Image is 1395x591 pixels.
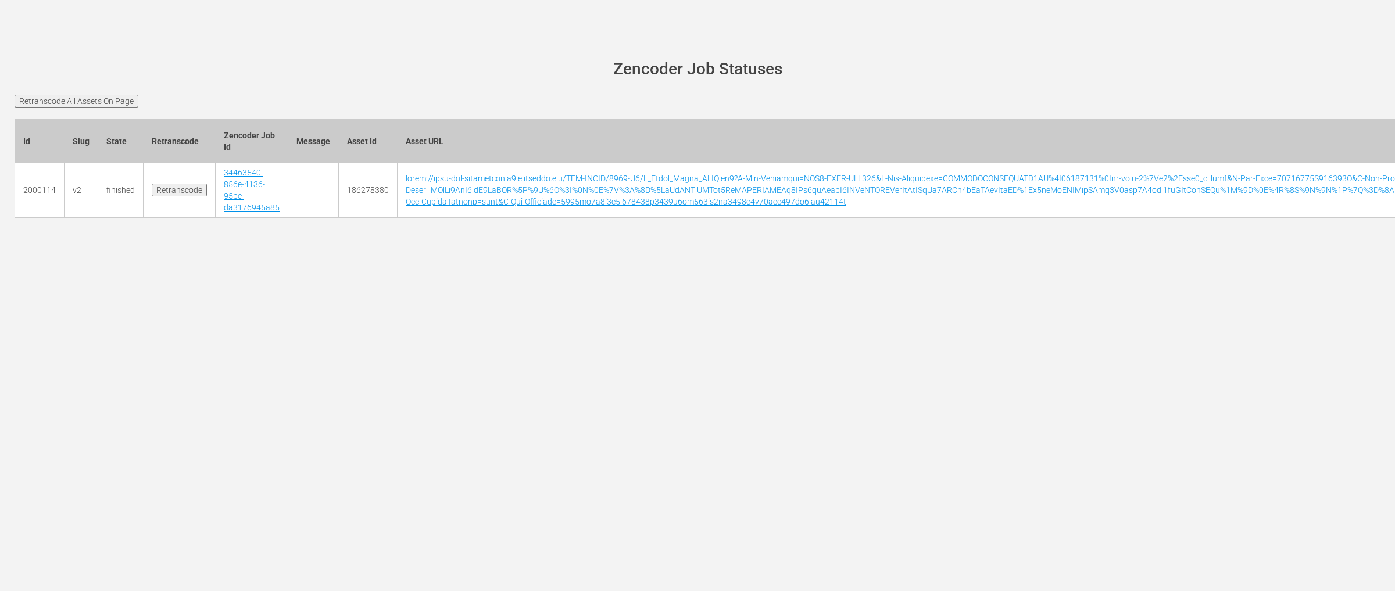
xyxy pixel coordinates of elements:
[15,95,138,108] input: Retranscode All Assets On Page
[144,119,216,163] th: Retranscode
[65,163,98,218] td: v2
[216,119,288,163] th: Zencoder Job Id
[288,119,339,163] th: Message
[224,168,280,212] a: 34463540-856e-4136-95be-da3176945a85
[65,119,98,163] th: Slug
[98,119,144,163] th: State
[339,119,398,163] th: Asset Id
[339,163,398,218] td: 186278380
[15,163,65,218] td: 2000114
[31,60,1364,78] h1: Zencoder Job Statuses
[15,119,65,163] th: Id
[98,163,144,218] td: finished
[152,184,207,196] input: Retranscode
